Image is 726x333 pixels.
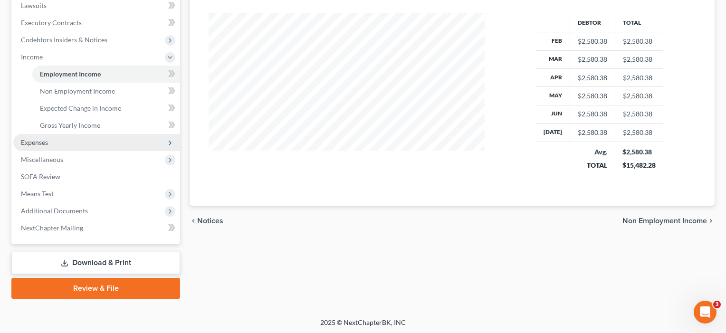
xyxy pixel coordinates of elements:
[615,124,663,142] td: $2,580.38
[190,217,197,225] i: chevron_left
[615,68,663,86] td: $2,580.38
[615,87,663,105] td: $2,580.38
[536,68,570,86] th: Apr
[21,155,63,163] span: Miscellaneous
[622,217,707,225] span: Non Employment Income
[21,224,83,232] span: NextChapter Mailing
[32,66,180,83] a: Employment Income
[578,55,607,64] div: $2,580.38
[622,161,656,170] div: $15,482.28
[40,70,101,78] span: Employment Income
[577,147,607,157] div: Avg.
[13,168,180,185] a: SOFA Review
[40,121,100,129] span: Gross Yearly Income
[578,109,607,119] div: $2,580.38
[21,36,107,44] span: Codebtors Insiders & Notices
[13,219,180,237] a: NextChapter Mailing
[11,278,180,299] a: Review & File
[197,217,223,225] span: Notices
[622,147,656,157] div: $2,580.38
[21,190,54,198] span: Means Test
[21,19,82,27] span: Executory Contracts
[536,32,570,50] th: Feb
[622,217,715,225] button: Non Employment Income chevron_right
[21,207,88,215] span: Additional Documents
[11,252,180,274] a: Download & Print
[577,161,607,170] div: TOTAL
[21,172,60,181] span: SOFA Review
[190,217,223,225] button: chevron_left Notices
[707,217,715,225] i: chevron_right
[536,50,570,68] th: Mar
[21,53,43,61] span: Income
[578,37,607,46] div: $2,580.38
[536,105,570,123] th: Jun
[694,301,716,323] iframe: Intercom live chat
[13,14,180,31] a: Executory Contracts
[713,301,721,308] span: 3
[536,87,570,105] th: May
[40,104,121,112] span: Expected Change in Income
[536,124,570,142] th: [DATE]
[21,138,48,146] span: Expenses
[32,117,180,134] a: Gross Yearly Income
[615,32,663,50] td: $2,580.38
[578,128,607,137] div: $2,580.38
[21,1,47,10] span: Lawsuits
[40,87,115,95] span: Non Employment Income
[570,13,615,32] th: Debtor
[32,83,180,100] a: Non Employment Income
[578,73,607,83] div: $2,580.38
[615,50,663,68] td: $2,580.38
[615,105,663,123] td: $2,580.38
[32,100,180,117] a: Expected Change in Income
[615,13,663,32] th: Total
[578,91,607,101] div: $2,580.38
